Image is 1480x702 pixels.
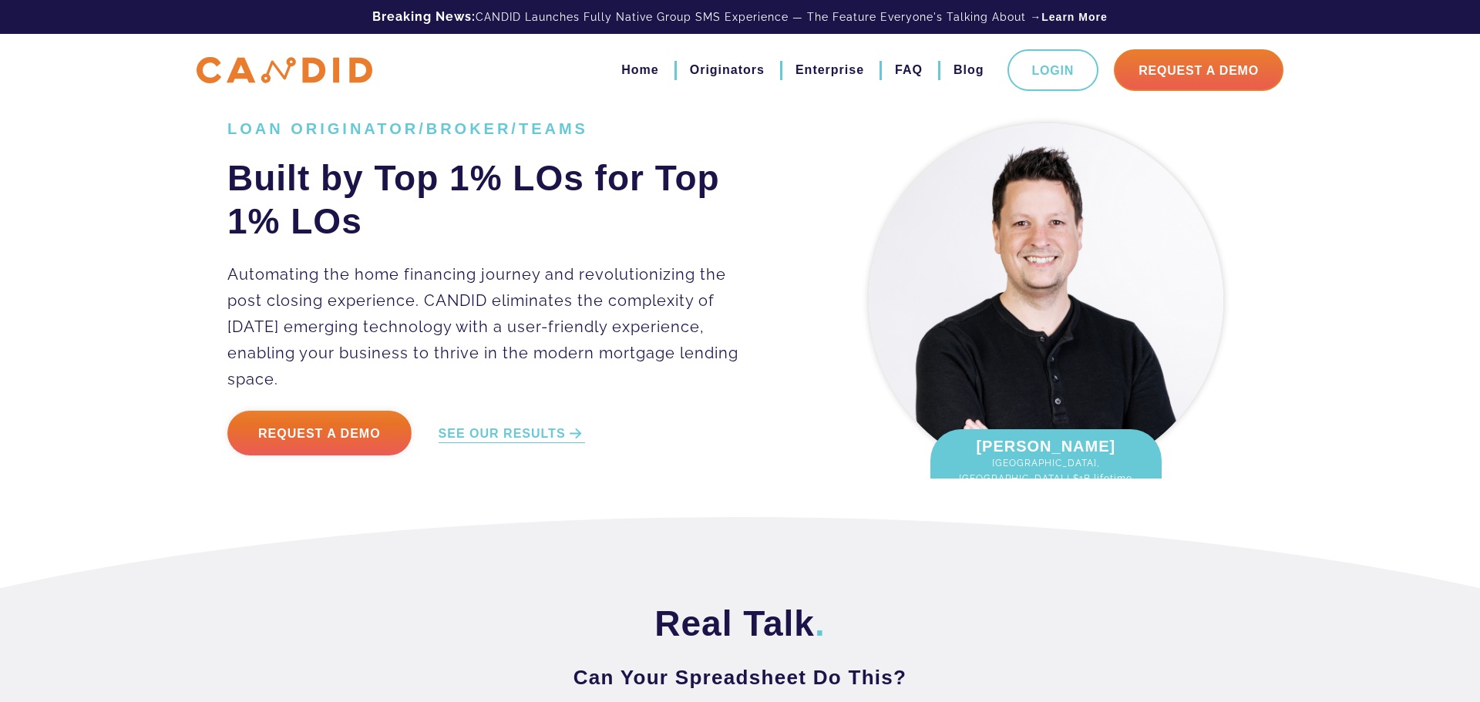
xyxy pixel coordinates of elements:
[621,57,658,83] a: Home
[197,57,372,84] img: CANDID APP
[815,603,826,643] span: .
[1114,49,1283,91] a: Request A Demo
[930,429,1162,509] div: [PERSON_NAME]
[690,57,765,83] a: Originators
[439,425,585,443] a: SEE OUR RESULTS
[795,57,864,83] a: Enterprise
[895,57,923,83] a: FAQ
[1007,49,1099,91] a: Login
[954,57,984,83] a: Blog
[227,663,1253,691] h3: Can Your Spreadsheet Do This?
[946,455,1146,502] span: [GEOGRAPHIC_DATA], [GEOGRAPHIC_DATA] | $1B lifetime fundings
[227,156,762,243] h2: Built by Top 1% LOs for Top 1% LOs
[227,119,762,138] h1: LOAN ORIGINATOR/BROKER/TEAMS
[227,411,412,455] a: Request a Demo
[227,602,1253,645] h2: Real Talk
[1041,9,1107,25] a: Learn More
[227,261,762,392] p: Automating the home financing journey and revolutionizing the post closing experience. CANDID eli...
[372,9,476,24] b: Breaking News:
